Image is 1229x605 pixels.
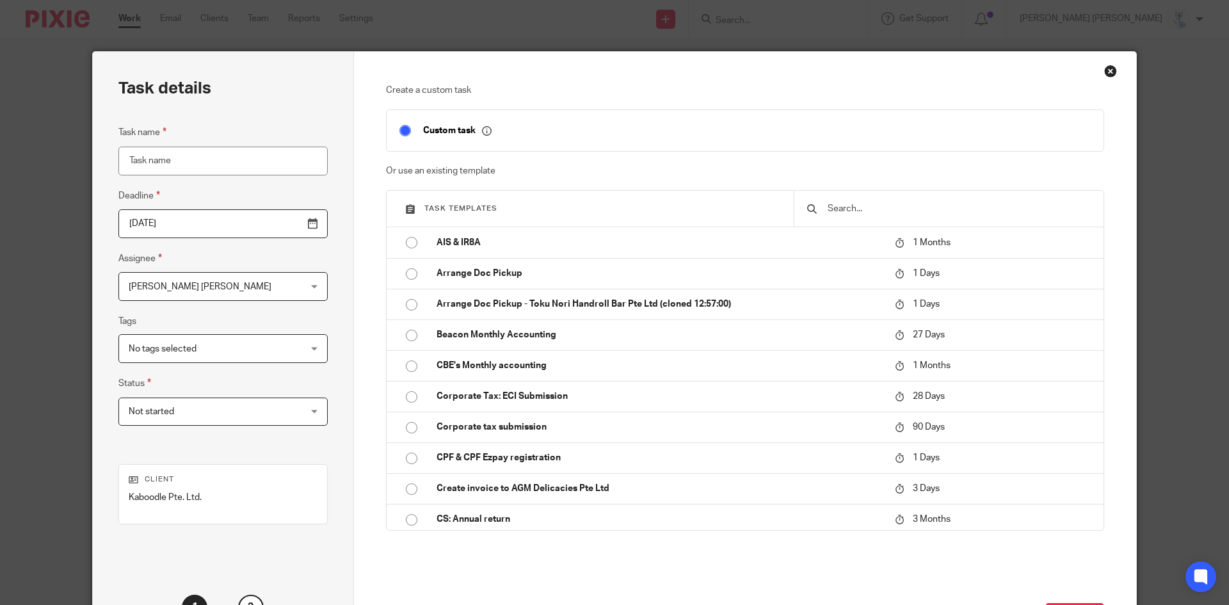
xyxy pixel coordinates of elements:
p: Client [129,474,317,485]
span: 1 Days [913,269,940,278]
h2: Task details [118,77,211,99]
span: No tags selected [129,344,197,353]
span: 28 Days [913,392,945,401]
span: 1 Days [913,453,940,462]
span: 1 Months [913,238,951,247]
input: Pick a date [118,209,328,238]
p: Arrange Doc Pickup - Toku Nori Handroll Bar Pte Ltd (cloned 12:57:00) [437,298,882,311]
label: Assignee [118,251,162,266]
span: 90 Days [913,423,945,432]
div: Close this dialog window [1104,65,1117,77]
p: AIS & IR8A [437,236,882,249]
p: Or use an existing template [386,165,1105,177]
span: 3 Days [913,484,940,493]
p: CS: Annual return [437,513,882,526]
span: 1 Months [913,361,951,370]
p: CBE's Monthly accounting [437,359,882,372]
span: Not started [129,407,174,416]
label: Task name [118,125,166,140]
p: Beacon Monthly Accounting [437,328,882,341]
span: [PERSON_NAME] [PERSON_NAME] [129,282,271,291]
p: Kaboodle Pte. Ltd. [129,491,317,504]
p: Create a custom task [386,84,1105,97]
p: Create invoice to AGM Delicacies Pte Ltd [437,482,882,495]
p: Arrange Doc Pickup [437,267,882,280]
span: 1 Days [913,300,940,309]
p: Corporate tax submission [437,421,882,433]
p: Corporate Tax: ECI Submission [437,390,882,403]
p: Custom task [423,125,492,136]
p: CPF & CPF Ezpay registration [437,451,882,464]
input: Task name [118,147,328,175]
label: Status [118,376,151,391]
label: Deadline [118,188,160,203]
span: Task templates [424,205,497,212]
label: Tags [118,315,136,328]
input: Search... [826,202,1091,216]
span: 27 Days [913,330,945,339]
span: 3 Months [913,515,951,524]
